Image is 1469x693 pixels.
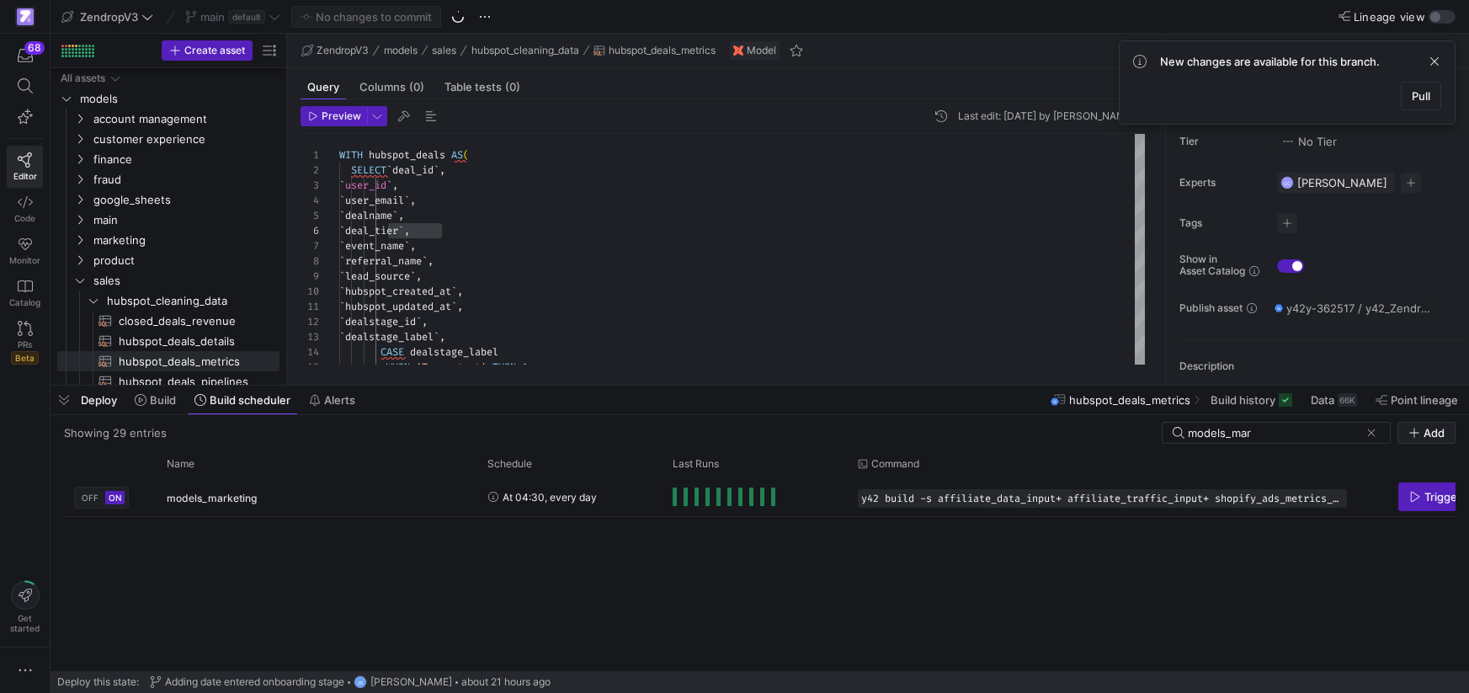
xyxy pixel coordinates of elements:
[404,239,410,253] span: `
[1311,393,1334,407] span: Data
[339,148,363,162] span: WITH
[609,45,716,56] span: hubspot_deals_metrics
[301,329,319,344] div: 13
[1179,302,1243,314] span: Publish asset
[167,478,257,518] span: models_marketing
[1069,393,1190,407] span: hubspot_deals_metrics
[301,386,363,414] button: Alerts
[392,179,398,192] span: ,
[345,224,398,237] span: deal_tier
[339,239,345,253] span: `
[381,345,404,359] span: CASE
[80,10,138,24] span: ZendropV3
[1412,89,1430,103] span: Pull
[392,209,398,222] span: `
[210,393,290,407] span: Build scheduler
[82,493,98,503] span: OFF
[434,330,439,344] span: `
[93,150,277,169] span: finance
[150,393,176,407] span: Build
[93,271,277,291] span: sales
[733,45,743,56] img: undefined
[386,179,392,192] span: `
[1286,301,1434,315] span: y42y-362517 / y42_ZendropV3_main / hubspot_deals_metrics
[24,41,45,55] div: 68
[57,371,279,392] a: hubspot_deals_pipelines​​​​​​​​​​
[301,147,319,163] div: 1
[958,110,1135,122] div: Last edit: [DATE] by [PERSON_NAME]
[871,458,919,470] span: Command
[339,209,345,222] span: `
[57,210,279,230] div: Press SPACE to select this row.
[404,224,410,237] span: ,
[1368,386,1466,414] button: Point lineage
[57,331,279,351] div: Press SPACE to select this row.
[1179,136,1264,147] span: Tier
[93,170,277,189] span: fraud
[57,311,279,331] div: Press SPACE to select this row.
[57,371,279,392] div: Press SPACE to select this row.
[439,330,445,344] span: ,
[7,230,43,272] a: Monitor
[57,311,279,331] a: closed_deals_revenue​​​​​​​​​​
[81,393,117,407] span: Deploy
[301,178,319,193] div: 3
[57,351,279,371] div: Press SPACE to select this row.
[7,3,43,31] a: https://storage.googleapis.com/y42-prod-data-exchange/images/qZXOSqkTtPuVcXVzF40oUlM07HVTwZXfPK0U...
[301,106,367,126] button: Preview
[61,72,105,84] div: All assets
[467,40,583,61] button: hubspot_cleaning_data
[57,189,279,210] div: Press SPACE to select this row.
[439,163,445,177] span: ,
[7,272,43,314] a: Catalog
[463,148,469,162] span: (
[1281,135,1295,148] img: No tier
[1303,386,1365,414] button: Data66K
[457,285,463,298] span: ,
[57,109,279,129] div: Press SPACE to select this row.
[410,345,498,359] span: dealstage_label
[57,351,279,371] a: hubspot_deals_metrics​​​​​​​​​​
[1160,55,1380,68] span: New changes are available for this branch.
[1179,217,1264,229] span: Tags
[301,163,319,178] div: 2
[505,82,520,93] span: (0)
[451,148,463,162] span: AS
[119,312,260,331] span: closed_deals_revenue​​​​​​​​​​
[673,458,719,470] span: Last Runs
[345,209,392,222] span: dealname
[1338,393,1357,407] div: 66K
[301,238,319,253] div: 7
[345,285,451,298] span: hubspot_created_at
[317,45,369,56] span: ZendropV3
[167,458,194,470] span: Name
[1179,177,1264,189] span: Experts
[444,82,520,93] span: Table tests
[1203,386,1300,414] button: Build history
[301,299,319,314] div: 11
[119,352,260,371] span: hubspot_deals_metrics​​​​​​​​​​
[410,239,416,253] span: ,
[1179,253,1245,277] span: Show in Asset Catalog
[93,231,277,250] span: marketing
[434,163,439,177] span: `
[345,300,451,313] span: hubspot_updated_at
[422,254,428,268] span: `
[1401,82,1441,110] button: Pull
[301,193,319,208] div: 4
[461,676,551,688] span: about 21 hours ago
[386,163,392,177] span: `
[9,255,40,265] span: Monitor
[57,68,279,88] div: Press SPACE to select this row.
[351,163,386,177] span: SELECT
[109,493,121,503] span: ON
[1211,393,1275,407] span: Build history
[384,45,418,56] span: models
[404,194,410,207] span: `
[119,332,260,351] span: hubspot_deals_details​​​​​​​​​​
[339,300,345,313] span: `
[184,45,245,56] span: Create asset
[451,285,457,298] span: `
[416,360,487,374] span: 'To contact'
[93,251,277,270] span: product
